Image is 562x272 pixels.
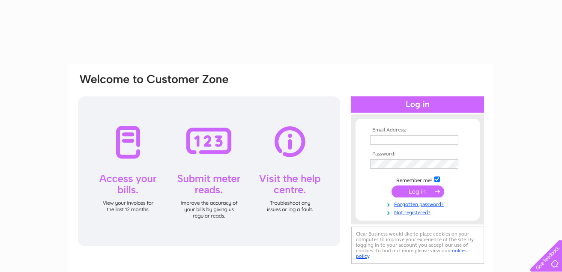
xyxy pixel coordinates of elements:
[392,185,444,197] input: Submit
[368,127,467,133] th: Email Address:
[351,227,484,264] div: Clear Business would like to place cookies on your computer to improve your experience of the sit...
[370,208,467,216] a: Not registered?
[368,151,467,157] th: Password:
[370,200,467,208] a: Forgotten password?
[368,175,467,184] td: Remember me?
[356,248,466,259] a: cookies policy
